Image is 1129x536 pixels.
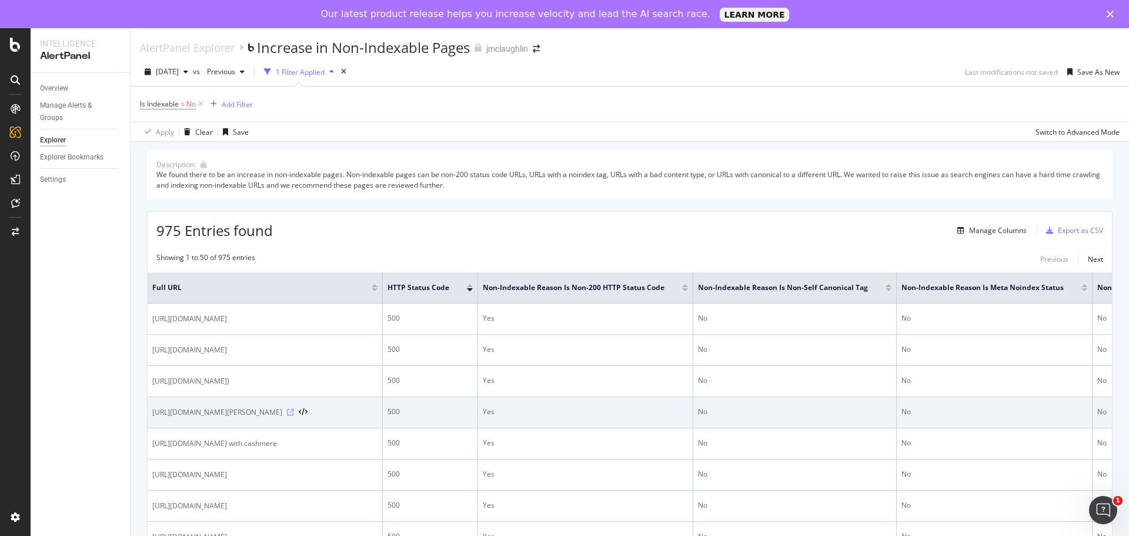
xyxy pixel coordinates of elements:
div: Clear [195,127,213,137]
div: 500 [388,344,473,355]
button: Previous [202,62,249,81]
span: vs [193,66,202,76]
button: Save [218,122,249,141]
div: 500 [388,375,473,386]
span: No [186,96,196,112]
div: Description: [156,159,196,169]
a: LEARN MORE [720,8,790,22]
div: Export as CSV [1058,225,1103,235]
div: Yes [483,375,688,386]
div: No [901,469,1087,480]
div: Yes [483,313,688,324]
div: Apply [156,127,174,137]
div: Explorer Bookmarks [40,151,103,164]
button: Export as CSV [1041,221,1103,240]
button: 1 Filter Applied [259,62,339,81]
a: Overview [40,82,122,95]
button: Apply [140,122,174,141]
span: = [181,99,185,109]
div: 500 [388,313,473,324]
button: Switch to Advanced Mode [1031,122,1120,141]
button: Previous [1040,252,1068,267]
span: [URL][DOMAIN_NAME] [152,469,227,481]
a: Explorer Bookmarks [40,151,122,164]
div: Save As New [1077,67,1120,77]
div: Yes [483,344,688,355]
span: Previous [202,66,235,76]
div: 500 [388,438,473,448]
div: arrow-right-arrow-left [533,45,540,53]
div: No [698,469,891,480]
span: Non-Indexable Reason is Non-Self Canonical Tag [698,282,868,293]
div: No [901,375,1087,386]
div: Overview [40,82,68,95]
div: 500 [388,407,473,417]
span: [URL][DOMAIN_NAME] with cashmere [152,438,277,450]
span: Non-Indexable Reason is Meta noindex Status [901,282,1064,293]
button: View HTML Source [299,408,308,417]
span: 975 Entries found [156,221,273,240]
div: No [698,500,891,511]
div: Next [1088,254,1103,264]
button: [DATE] [140,62,193,81]
div: No [698,407,891,417]
div: Intelligence [40,38,121,49]
div: Manage Alerts & Groups [40,99,111,124]
div: Increase in Non-Indexable Pages [257,38,470,58]
span: Full URL [152,282,354,293]
div: Yes [483,500,688,511]
iframe: Intercom live chat [1089,496,1117,524]
div: jmclaughlin [486,43,528,55]
div: No [901,407,1087,417]
div: 500 [388,500,473,511]
div: No [901,313,1087,324]
div: Yes [483,438,688,448]
div: No [698,344,891,355]
div: 500 [388,469,473,480]
div: Save [233,127,249,137]
div: Yes [483,469,688,480]
span: [URL][DOMAIN_NAME] [152,500,227,512]
div: Yes [483,407,688,417]
span: HTTP Status Code [388,282,449,293]
button: Next [1088,252,1103,267]
button: Manage Columns [953,224,1027,238]
button: Save As New [1063,62,1120,81]
span: [URL][DOMAIN_NAME][PERSON_NAME] [152,407,282,418]
span: 2025 Aug. 28th [156,66,179,76]
div: No [698,438,891,448]
div: AlertPanel [40,49,121,63]
div: Our latest product release helps you increase velocity and lead the AI search race. [321,8,710,20]
span: [URL][DOMAIN_NAME] [152,313,227,325]
span: [URL][DOMAIN_NAME]) [152,375,229,387]
a: Settings [40,174,122,186]
button: Clear [179,122,213,141]
div: Close [1107,11,1118,18]
div: No [901,500,1087,511]
div: Switch to Advanced Mode [1036,127,1120,137]
div: No [901,344,1087,355]
div: No [698,313,891,324]
span: Is Indexable [140,99,179,109]
div: Last modifications not saved [965,67,1058,77]
a: Manage Alerts & Groups [40,99,122,124]
span: Non-Indexable Reason is Non-200 HTTP Status Code [483,282,664,293]
button: Add Filter [206,97,253,111]
a: Explorer [40,134,122,147]
div: Add Filter [222,99,253,109]
span: [URL][DOMAIN_NAME] [152,344,227,356]
span: 1 [1113,496,1123,505]
div: times [339,66,349,78]
div: Showing 1 to 50 of 975 entries [156,252,255,267]
div: No [698,375,891,386]
div: Explorer [40,134,66,147]
div: 1 Filter Applied [276,67,325,77]
div: We found there to be an increase in non-indexable pages. Non-indexable pages can be non-200 statu... [156,169,1103,189]
div: Settings [40,174,66,186]
a: AlertPanel Explorer [140,41,235,54]
div: Previous [1040,254,1068,264]
div: No [901,438,1087,448]
div: Manage Columns [969,225,1027,235]
a: Visit Online Page [287,409,294,416]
